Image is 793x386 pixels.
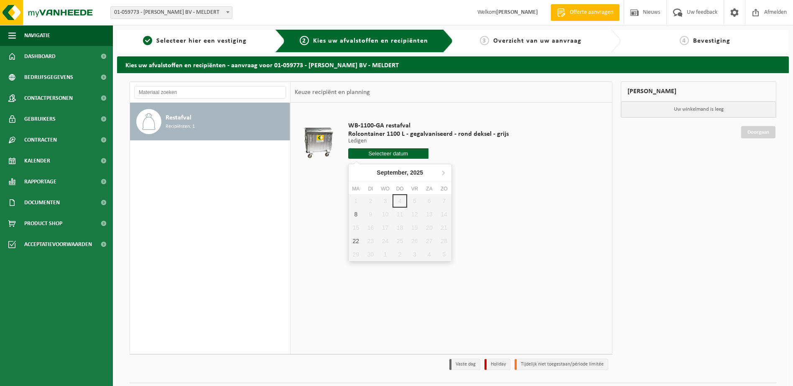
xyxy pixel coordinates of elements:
[449,359,480,370] li: Vaste dag
[363,185,378,193] div: di
[680,36,689,45] span: 4
[166,123,195,131] span: Recipiënten: 1
[291,82,374,103] div: Keuze recipiënt en planning
[348,130,509,138] span: Rolcontainer 1100 L - gegalvaniseerd - rond deksel - grijs
[117,56,789,73] h2: Kies uw afvalstoffen en recipiënten - aanvraag voor 01-059773 - [PERSON_NAME] BV - MELDERT
[111,7,232,18] span: 01-059773 - AELBRECHT ERIC BV - MELDERT
[110,6,232,19] span: 01-059773 - AELBRECHT ERIC BV - MELDERT
[393,185,407,193] div: do
[313,38,428,44] span: Kies uw afvalstoffen en recipiënten
[348,148,428,159] input: Selecteer datum
[24,46,56,67] span: Dashboard
[484,359,510,370] li: Holiday
[496,9,538,15] strong: [PERSON_NAME]
[24,213,62,234] span: Product Shop
[349,208,363,221] div: 8
[24,67,73,88] span: Bedrijfsgegevens
[378,185,393,193] div: wo
[300,36,309,45] span: 2
[24,192,60,213] span: Documenten
[143,36,152,45] span: 1
[348,122,509,130] span: WB-1100-GA restafval
[24,150,50,171] span: Kalender
[551,4,620,21] a: Offerte aanvragen
[407,185,422,193] div: vr
[621,102,776,117] p: Uw winkelmand is leeg
[121,36,268,46] a: 1Selecteer hier een vestiging
[568,8,615,17] span: Offerte aanvragen
[741,126,775,138] a: Doorgaan
[349,185,363,193] div: ma
[134,86,286,99] input: Materiaal zoeken
[130,103,290,140] button: Restafval Recipiënten: 1
[410,170,423,175] i: 2025
[166,113,191,123] span: Restafval
[422,185,436,193] div: za
[24,234,92,255] span: Acceptatievoorwaarden
[24,25,50,46] span: Navigatie
[693,38,730,44] span: Bevestiging
[349,234,363,248] div: 22
[515,359,608,370] li: Tijdelijk niet toegestaan/période limitée
[373,166,426,179] div: September,
[24,88,73,109] span: Contactpersonen
[480,36,489,45] span: 3
[493,38,581,44] span: Overzicht van uw aanvraag
[348,138,509,144] p: Ledigen
[24,130,57,150] span: Contracten
[156,38,247,44] span: Selecteer hier een vestiging
[621,81,776,102] div: [PERSON_NAME]
[24,171,56,192] span: Rapportage
[437,185,451,193] div: zo
[24,109,56,130] span: Gebruikers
